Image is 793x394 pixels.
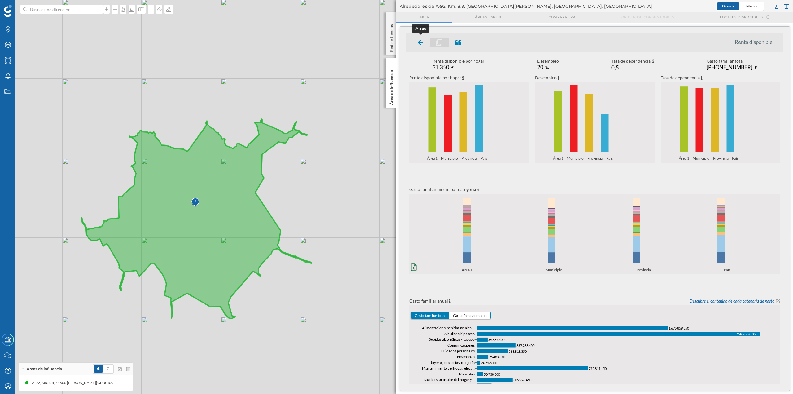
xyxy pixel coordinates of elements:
[724,267,732,274] span: País
[489,355,505,359] tspan: 95.488.350
[488,338,505,342] tspan: 89.689.400
[409,186,476,193] p: Gasto familiar medio por categoría
[400,3,652,9] span: Alrededores de A-92, Km. 8.8, [GEOGRAPHIC_DATA][PERSON_NAME], [GEOGRAPHIC_DATA], [GEOGRAPHIC_DATA]
[388,68,395,105] p: Área de influencia
[462,267,474,274] span: Área 1
[509,349,527,353] tspan: 268.813.350
[492,384,510,388] tspan: 123.578.700
[388,22,395,52] p: Red de tiendas
[430,360,475,365] text: Joyería, bisutería y relojería
[735,39,779,45] li: Renta disponible
[32,380,252,386] div: A-92, Km. 8.8, 41500 [PERSON_NAME][GEOGRAPHIC_DATA], [GEOGRAPHIC_DATA], [GEOGRAPHIC_DATA] (20 min...
[513,378,532,382] tspan: 309.926.450
[462,155,479,163] span: Provincia
[621,15,674,20] span: Origen de consumidores
[4,5,12,17] img: Geoblink Logo
[441,155,460,163] span: Municipio
[732,155,740,163] span: País
[553,155,565,163] span: Área 1
[441,349,475,353] text: Cuidados personales
[459,372,475,376] text: Mascotas
[707,58,757,64] div: Gasto familiar total
[444,331,475,336] text: Alquiler e hipoteca
[428,337,475,342] text: Bebidas alcohólicas y tabaco
[484,372,500,376] tspan: 50.738.300
[475,15,503,20] span: Áreas espejo
[537,58,559,64] div: Desempleo
[516,343,535,348] tspan: 337.233.450
[447,343,475,348] text: Comunicaciones
[589,366,607,370] tspan: 972.811.150
[722,4,734,8] span: Grande
[481,361,497,365] tspan: 24.712.800
[409,298,448,304] p: Gasto familiar anual
[606,155,615,163] span: País
[679,155,691,163] span: Área 1
[419,15,429,20] span: Area
[12,4,34,10] span: Soporte
[191,196,199,209] img: Marker
[424,377,475,382] text: Muebles, artículos del hogar y…
[611,64,619,71] span: 0,5
[422,325,475,330] text: Alimentación y bebidas no alco…
[457,354,475,359] text: Enseñanza
[535,75,557,81] p: Desempleo
[611,58,654,64] div: Tasa de dependencia
[737,332,758,336] tspan: 2.486.798.850
[549,15,576,20] span: Comparativa
[409,75,461,81] p: Renta disponible por hogar
[545,65,549,70] span: %
[693,155,711,163] span: Municipio
[422,366,475,370] text: Mantenimiento del hogar, elect…
[545,267,564,274] span: Municipio
[451,65,454,70] span: €
[432,58,484,64] div: Renta disponible por hogar
[720,15,763,20] span: Locales disponibles
[27,366,62,372] span: Áreas de influencia
[707,64,752,70] span: [PHONE_NUMBER]
[668,326,689,330] tspan: 1.675.859.350
[755,65,757,70] span: €
[415,25,426,32] div: Atrás
[450,383,475,388] text: Ocio y juguetes
[427,155,440,163] span: Área 1
[449,312,490,319] button: Gasto familiar medio
[713,155,730,163] span: Provincia
[537,64,543,70] span: 20
[567,155,585,163] span: Municipio
[411,312,449,319] button: Gasto familiar total
[587,155,605,163] span: Provincia
[635,267,653,274] span: Provincia
[480,155,489,163] span: País
[432,64,449,70] span: 31.350
[661,75,700,81] p: Tasa de dependencia
[690,298,774,304] a: Descubre el contenido de cada categoría de gasto
[746,4,757,8] span: Medio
